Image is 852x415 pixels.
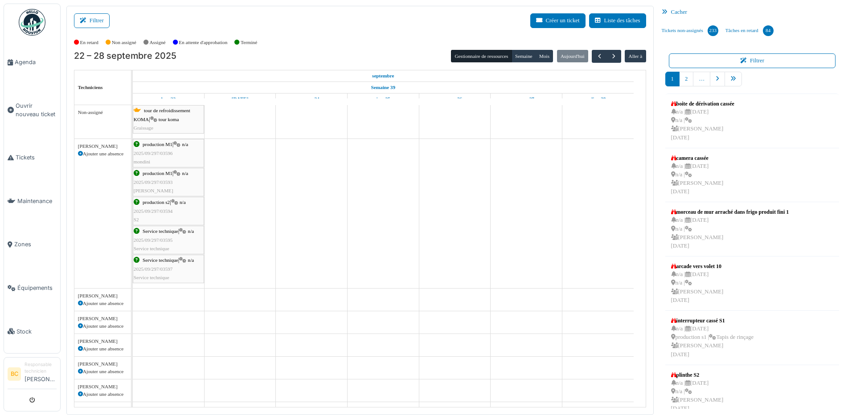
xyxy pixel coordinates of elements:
div: | [134,169,203,195]
span: Techniciens [78,85,103,90]
div: n/a | [DATE] production s1 | Tapis de rinçage [PERSON_NAME] [DATE] [671,325,754,359]
div: Ajouter une absence [78,345,127,353]
span: n/a [188,228,194,234]
div: Cacher [658,6,847,19]
button: Gestionnaire de ressources [451,50,512,62]
span: 2025/09/297/03595 [134,237,173,243]
span: tour koma [159,117,179,122]
span: [PERSON_NAME] [134,188,173,193]
span: 2025/09/297/03596 [134,151,173,156]
label: Non assigné [112,39,136,46]
span: Ouvrir nouveau ticket [16,102,57,118]
label: En retard [80,39,98,46]
a: Tickets non-assignés [658,19,722,43]
div: n/a | [DATE] n/a | [PERSON_NAME] [DATE] [671,270,724,305]
nav: pager [665,72,840,94]
button: Mois [536,50,553,62]
a: 22 septembre 2025 [370,70,397,81]
button: Créer un ticket [530,13,586,28]
a: Stock [4,309,60,353]
div: Non-assigné [78,109,127,116]
div: 233 [708,25,718,36]
div: n/a | [DATE] n/a | [PERSON_NAME] [DATE] [671,216,789,250]
div: [PERSON_NAME] [78,292,127,300]
span: Graissage [134,125,153,130]
span: 2025/09/297/03594 [134,208,173,214]
a: Ouvrir nouveau ticket [4,84,60,136]
span: S2 [134,217,139,222]
div: [PERSON_NAME] [78,383,127,391]
li: [PERSON_NAME] [25,361,57,387]
a: 24 septembre 2025 [302,94,322,105]
button: Filtrer [669,53,836,68]
div: | [134,227,203,253]
a: 23 septembre 2025 [229,94,251,105]
a: 25 septembre 2025 [374,94,393,105]
span: 2025/09/297/03593 [134,179,173,185]
a: Maintenance [4,179,60,223]
div: [PERSON_NAME] [78,315,127,322]
span: mondini [134,159,150,164]
button: Filtrer [74,13,110,28]
div: camera cassée [671,154,724,162]
div: Ajouter une absence [78,322,127,330]
span: Service technique [143,228,178,234]
label: Terminé [241,39,257,46]
button: Aujourd'hui [557,50,588,62]
span: Tickets [16,153,57,162]
div: n/a | [DATE] n/a | [PERSON_NAME] [DATE] [671,108,734,142]
div: Responsable technicien [25,361,57,375]
span: n/a [188,257,194,263]
a: 26 septembre 2025 [445,94,465,105]
a: Tâches en retard [722,19,777,43]
a: 27 septembre 2025 [516,94,537,105]
h2: 22 – 28 septembre 2025 [74,51,176,61]
span: Zones [14,240,57,248]
span: production M1 [143,142,172,147]
span: n/a [182,171,188,176]
div: n/a | [DATE] n/a | [PERSON_NAME] [DATE] [671,379,724,413]
span: Service technique [134,275,169,280]
li: BC [8,367,21,381]
div: Ajouter une absence [78,150,127,158]
span: n/a [180,199,186,205]
a: 22 septembre 2025 [159,94,178,105]
button: Liste des tâches [589,13,646,28]
span: production s2 [143,199,170,205]
div: | [134,140,203,166]
a: … [693,72,710,86]
div: Ajouter une absence [78,368,127,375]
div: | [134,256,203,282]
a: interrupteur cassé S1 n/a |[DATE] production s1 |Tapis de rinçage [PERSON_NAME][DATE] [669,314,756,361]
a: 1 [665,72,680,86]
a: Tickets [4,136,60,179]
a: Équipements [4,266,60,310]
span: Service technique [143,257,178,263]
span: production M1 [143,171,172,176]
span: Agenda [15,58,57,66]
span: Service technique [134,246,169,251]
button: Semaine [512,50,536,62]
a: camera cassée n/a |[DATE] n/a | [PERSON_NAME][DATE] [669,152,726,199]
span: n/a [182,142,188,147]
a: arcade vers volet 10 n/a |[DATE] n/a | [PERSON_NAME][DATE] [669,260,726,307]
div: [PERSON_NAME] [78,406,127,413]
div: interrupteur cassé S1 [671,317,754,325]
button: Suivant [606,50,621,63]
div: n/a | [DATE] n/a | [PERSON_NAME] [DATE] [671,162,724,196]
div: Ajouter une absence [78,391,127,398]
div: Ajouter une absence [78,300,127,307]
a: Zones [4,223,60,266]
button: Aller à [625,50,646,62]
label: En attente d'approbation [179,39,227,46]
button: Précédent [592,50,606,63]
a: Agenda [4,41,60,84]
span: Équipements [17,284,57,292]
a: 28 septembre 2025 [588,94,608,105]
a: Semaine 39 [369,82,397,93]
div: plinthe S2 [671,371,724,379]
img: Badge_color-CXgf-gQk.svg [19,9,45,36]
div: [PERSON_NAME] [78,338,127,345]
span: Stock [16,327,57,336]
